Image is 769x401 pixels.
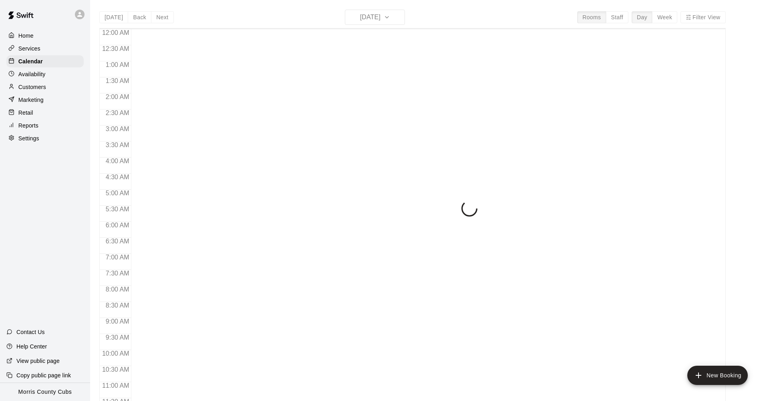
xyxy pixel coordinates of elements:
[104,206,131,213] span: 5:30 AM
[104,61,131,68] span: 1:00 AM
[104,109,131,116] span: 2:30 AM
[100,45,131,52] span: 12:30 AM
[687,366,748,385] button: add
[16,328,45,336] p: Contact Us
[100,350,131,357] span: 10:00 AM
[104,270,131,277] span: 7:30 AM
[104,93,131,100] span: 2:00 AM
[104,158,131,164] span: 4:00 AM
[18,122,38,130] p: Reports
[100,382,131,389] span: 11:00 AM
[6,68,84,80] a: Availability
[16,357,60,365] p: View public page
[104,334,131,341] span: 9:30 AM
[104,77,131,84] span: 1:30 AM
[18,388,72,396] p: Morris County Cubs
[18,57,43,65] p: Calendar
[6,94,84,106] a: Marketing
[18,70,46,78] p: Availability
[6,81,84,93] a: Customers
[6,30,84,42] a: Home
[16,342,47,350] p: Help Center
[6,119,84,132] a: Reports
[6,43,84,55] a: Services
[16,371,71,379] p: Copy public page link
[6,55,84,67] a: Calendar
[104,318,131,325] span: 9:00 AM
[18,109,33,117] p: Retail
[100,366,131,373] span: 10:30 AM
[104,190,131,196] span: 5:00 AM
[6,132,84,144] a: Settings
[104,142,131,148] span: 3:30 AM
[6,107,84,119] a: Retail
[104,238,131,245] span: 6:30 AM
[104,126,131,132] span: 3:00 AM
[18,134,39,142] p: Settings
[18,45,40,53] p: Services
[104,174,131,180] span: 4:30 AM
[18,96,44,104] p: Marketing
[104,302,131,309] span: 8:30 AM
[18,83,46,91] p: Customers
[104,222,131,229] span: 6:00 AM
[104,254,131,261] span: 7:00 AM
[100,29,131,36] span: 12:00 AM
[104,286,131,293] span: 8:00 AM
[18,32,34,40] p: Home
